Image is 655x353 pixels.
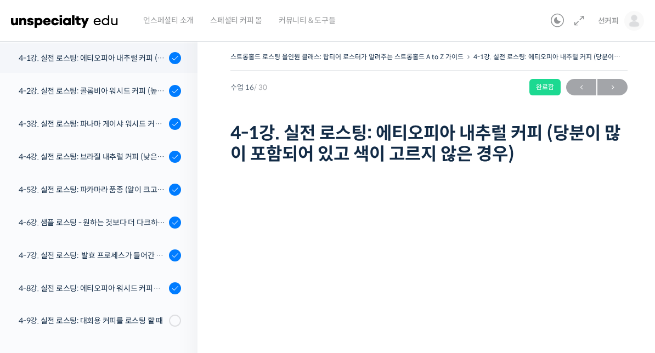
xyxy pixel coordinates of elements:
[19,249,166,261] div: 4-7강. 실전 로스팅: 발효 프로세스가 들어간 커피를 필터용으로 로스팅 할 때
[19,315,166,327] div: 4-9강. 실전 로스팅: 대회용 커피를 로스팅 할 때
[254,83,267,92] span: / 30
[19,52,166,64] div: 4-1강. 실전 로스팅: 에티오피아 내추럴 커피 (당분이 많이 포함되어 있고 색이 고르지 않은 경우)
[230,53,464,61] a: 스트롱홀드 로스팅 올인원 클래스: 탑티어 로스터가 알려주는 스트롱홀드 A to Z 가이드
[19,85,166,97] div: 4-2강. 실전 로스팅: 콜롬비아 워시드 커피 (높은 밀도와 수분율 때문에 1차 크랙에서 많은 수분을 방출하는 경우)
[19,282,166,294] div: 4-8강. 실전 로스팅: 에티오피아 워시드 커피를 에스프레소용으로 로스팅 할 때
[597,80,628,95] span: →
[100,279,114,288] span: 대화
[35,278,41,287] span: 홈
[598,16,619,26] span: 선커피
[19,118,166,130] div: 4-3강. 실전 로스팅: 파나마 게이샤 워시드 커피 (플레이버 프로파일이 로스팅하기 까다로운 경우)
[19,151,166,163] div: 4-4강. 실전 로스팅: 브라질 내추럴 커피 (낮은 고도에서 재배되어 당분과 밀도가 낮은 경우)
[566,79,596,95] a: ←이전
[230,84,267,91] span: 수업 16
[19,217,166,229] div: 4-6강. 샘플 로스팅 - 원하는 것보다 더 다크하게 로스팅 하는 이유
[529,79,561,95] div: 완료함
[3,262,72,289] a: 홈
[142,262,211,289] a: 설정
[19,184,166,196] div: 4-5강. 실전 로스팅: 파카마라 품종 (알이 크고 산지에서 건조가 고르게 되기 힘든 경우)
[597,79,628,95] a: 다음→
[72,262,142,289] a: 대화
[566,80,596,95] span: ←
[170,278,183,287] span: 설정
[230,123,628,165] h1: 4-1강. 실전 로스팅: 에티오피아 내추럴 커피 (당분이 많이 포함되어 있고 색이 고르지 않은 경우)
